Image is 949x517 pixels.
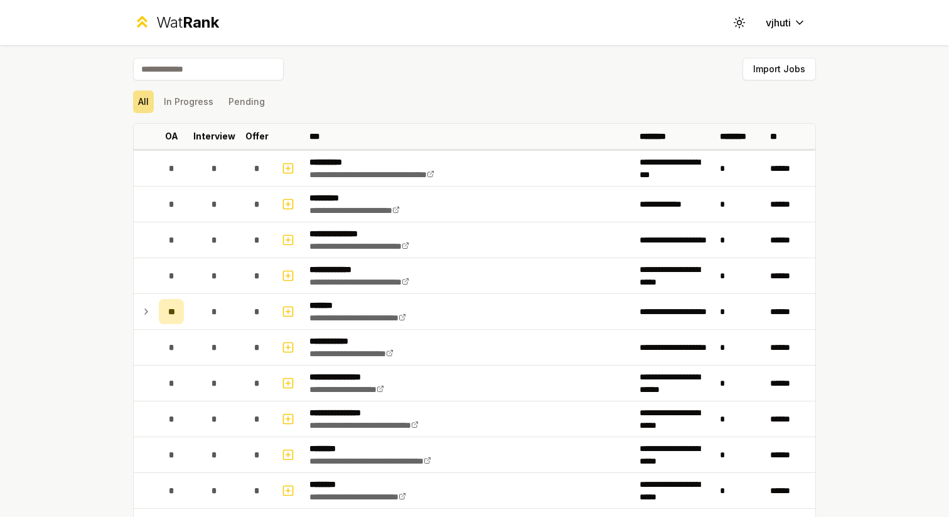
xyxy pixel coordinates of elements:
[133,13,219,33] a: WatRank
[133,90,154,113] button: All
[756,11,816,34] button: vjhuti
[159,90,218,113] button: In Progress
[245,130,269,143] p: Offer
[223,90,270,113] button: Pending
[183,13,219,31] span: Rank
[193,130,235,143] p: Interview
[156,13,219,33] div: Wat
[743,58,816,80] button: Import Jobs
[766,15,791,30] span: vjhuti
[165,130,178,143] p: OA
